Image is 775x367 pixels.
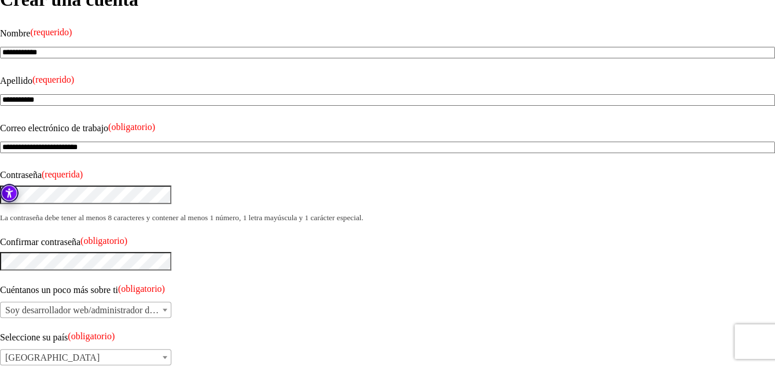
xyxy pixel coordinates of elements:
[5,305,175,315] font: Soy desarrollador web/administrador de sitios
[30,27,72,37] font: (requerido)
[32,75,74,84] font: (requerido)
[5,353,100,362] font: [GEOGRAPHIC_DATA]
[42,169,83,179] font: (requerida)
[68,331,115,341] font: (obligatorio)
[118,284,165,294] font: (obligatorio)
[108,122,155,132] font: (obligatorio)
[80,236,127,246] font: (obligatorio)
[1,302,171,318] span: Soy desarrollador web/administrador de sitios
[1,350,171,366] span: Colombia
